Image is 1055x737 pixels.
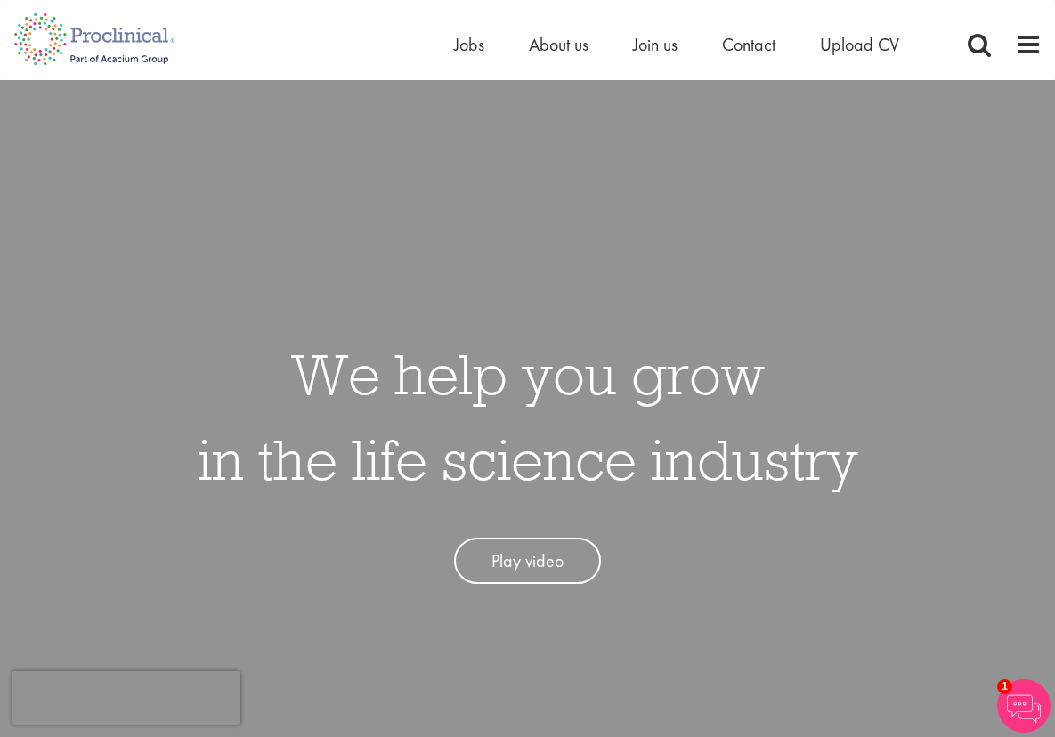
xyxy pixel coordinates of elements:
[722,33,775,56] a: Contact
[198,331,858,502] h1: We help you grow in the life science industry
[529,33,588,56] a: About us
[997,679,1051,733] img: Chatbot
[454,33,484,56] a: Jobs
[997,679,1012,694] span: 1
[633,33,678,56] a: Join us
[820,33,899,56] a: Upload CV
[454,538,601,585] a: Play video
